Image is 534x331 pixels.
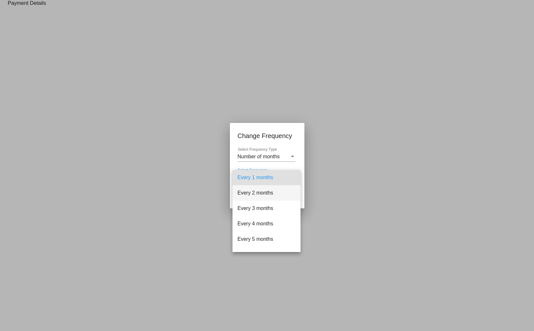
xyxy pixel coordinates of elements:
span: Every 6 months [238,247,295,262]
span: Every 5 months [238,231,295,247]
span: Every 3 months [238,201,295,216]
span: Every 4 months [238,216,295,231]
span: Every 2 months [238,185,295,201]
span: Every 1 months [238,170,295,185]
